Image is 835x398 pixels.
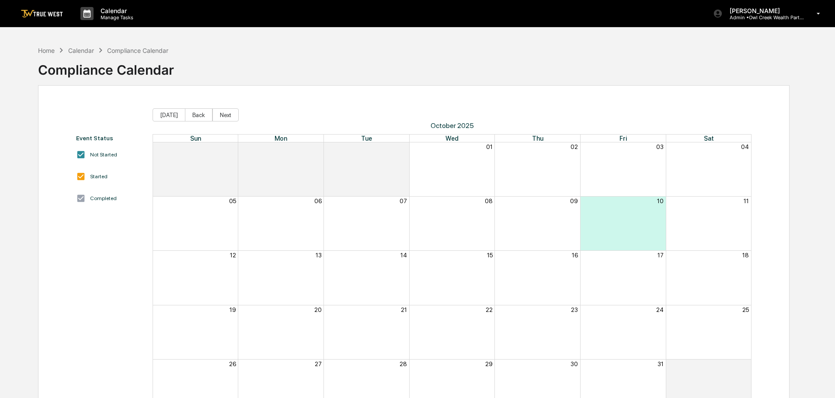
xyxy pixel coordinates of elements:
[486,143,493,150] button: 01
[742,306,749,313] button: 25
[571,306,578,313] button: 23
[723,14,804,21] p: Admin • Owl Creek Wealth Partners
[572,252,578,259] button: 16
[571,143,578,150] button: 02
[742,252,749,259] button: 18
[230,306,236,313] button: 19
[90,195,117,201] div: Completed
[90,152,117,158] div: Not Started
[229,197,236,204] button: 05
[190,135,201,142] span: Sun
[316,252,322,259] button: 13
[656,143,664,150] button: 03
[76,135,144,142] div: Event Status
[230,252,236,259] button: 12
[400,252,407,259] button: 14
[704,135,714,142] span: Sat
[570,197,578,204] button: 09
[315,360,322,367] button: 27
[723,7,804,14] p: [PERSON_NAME]
[744,197,749,204] button: 11
[656,306,664,313] button: 24
[153,108,185,121] button: [DATE]
[21,10,63,18] img: logo
[229,143,236,150] button: 28
[314,197,322,204] button: 06
[619,135,627,142] span: Fri
[742,360,749,367] button: 01
[485,197,493,204] button: 08
[90,173,108,180] div: Started
[212,108,239,121] button: Next
[401,306,407,313] button: 21
[445,135,459,142] span: Wed
[741,143,749,150] button: 04
[38,55,174,78] div: Compliance Calendar
[532,135,543,142] span: Thu
[107,47,168,54] div: Compliance Calendar
[185,108,212,121] button: Back
[400,197,407,204] button: 07
[229,360,236,367] button: 26
[400,143,407,150] button: 30
[657,197,664,204] button: 10
[400,360,407,367] button: 28
[314,306,322,313] button: 20
[314,143,322,150] button: 29
[487,252,493,259] button: 15
[38,47,55,54] div: Home
[94,7,138,14] p: Calendar
[275,135,287,142] span: Mon
[68,47,94,54] div: Calendar
[486,306,493,313] button: 22
[361,135,372,142] span: Tue
[94,14,138,21] p: Manage Tasks
[658,252,664,259] button: 17
[571,360,578,367] button: 30
[485,360,493,367] button: 29
[153,121,752,130] span: October 2025
[658,360,664,367] button: 31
